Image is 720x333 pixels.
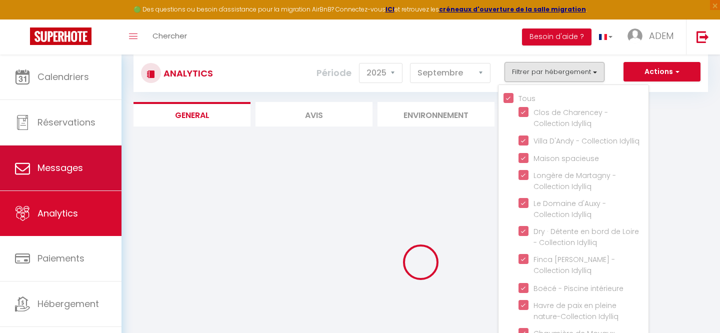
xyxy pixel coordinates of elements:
span: Calendriers [37,70,89,83]
span: Boëcé - Piscine intérieure [533,283,623,293]
button: Ouvrir le widget de chat LiveChat [8,4,38,34]
span: Finca [PERSON_NAME] - Collection Idylliq [533,254,615,275]
img: ... [627,28,642,43]
span: Hébergement [37,297,99,310]
a: ICI [385,5,394,13]
span: Messages [37,161,83,174]
li: Avis [255,102,372,126]
label: Période [316,62,351,84]
h3: Analytics [161,62,213,84]
span: Analytics [37,207,78,219]
img: Super Booking [30,27,91,45]
span: Le Domaine d'Auxy - Collection Idylliq [533,198,606,219]
span: Chercher [152,30,187,41]
li: General [133,102,250,126]
a: Chercher [145,19,194,54]
span: Clos de Charencey - Collection Idylliq [533,107,608,128]
button: Actions [623,62,700,82]
span: Dry · Détente en bord de Loire - Collection Idylliq [533,226,639,247]
span: Havre de paix en pleine nature-Collection Idylliq [533,300,618,321]
li: Environnement [377,102,494,126]
span: Réservations [37,116,95,128]
span: Longère de Martagny - Collection Idylliq [533,170,616,191]
span: ADEM [649,29,673,42]
button: Besoin d'aide ? [522,28,591,45]
button: Filtrer par hébergement [504,62,604,82]
a: créneaux d'ouverture de la salle migration [439,5,586,13]
img: logout [696,30,709,43]
a: ... ADEM [620,19,686,54]
span: Paiements [37,252,84,264]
